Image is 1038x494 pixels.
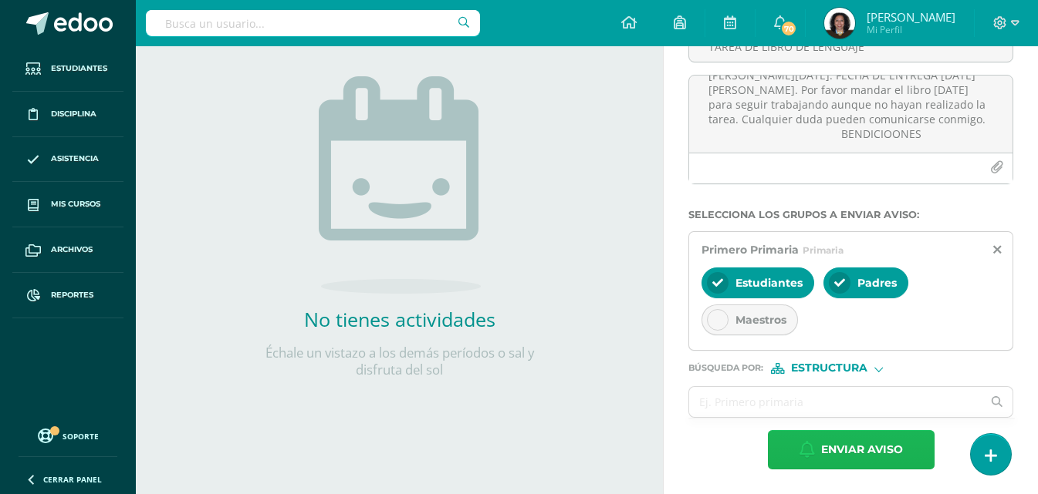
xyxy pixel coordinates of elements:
img: 1c8923e76ea64e00436fe67413b3b1a1.png [824,8,855,39]
a: Disciplina [12,92,123,137]
a: Archivos [12,227,123,273]
span: Cerrar panel [43,474,102,485]
span: Maestros [735,313,786,327]
h2: No tienes actividades [245,306,554,332]
input: Ej. Primero primaria [689,387,982,417]
span: Asistencia [51,153,99,165]
span: Archivos [51,244,93,256]
div: [object Object] [771,363,887,374]
span: Reportes [51,289,93,301]
input: Busca un usuario... [146,10,480,36]
a: Reportes [12,273,123,318]
span: Estudiantes [51,62,107,75]
a: Soporte [19,425,117,445]
span: Padres [857,276,897,290]
a: Mis cursos [12,182,123,227]
span: 70 [780,20,797,37]
span: Enviar aviso [821,431,903,469]
a: Asistencia [12,137,123,183]
img: no_activities.png [319,76,481,294]
span: Primaria [803,244,844,256]
span: Estructura [791,364,867,372]
input: Titulo [689,32,1013,62]
span: Primero Primaria [702,243,799,257]
button: Enviar aviso [768,430,935,469]
span: Mi Perfil [867,23,955,36]
span: Mis cursos [51,198,100,210]
a: Estudiantes [12,46,123,92]
span: Estudiantes [735,276,803,290]
span: Búsqueda por : [688,364,763,372]
span: Disciplina [51,108,96,120]
label: Selecciona los grupos a enviar aviso : [688,209,1013,220]
p: Échale un vistazo a los demás períodos o sal y disfruta del sol [245,344,554,378]
span: [PERSON_NAME] [867,9,955,25]
span: Soporte [63,431,99,442]
textarea: Papitos buenos días. Gusto de saludarlos. Les comento que los alumnos llevan tarea en el libro de... [689,76,1013,153]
